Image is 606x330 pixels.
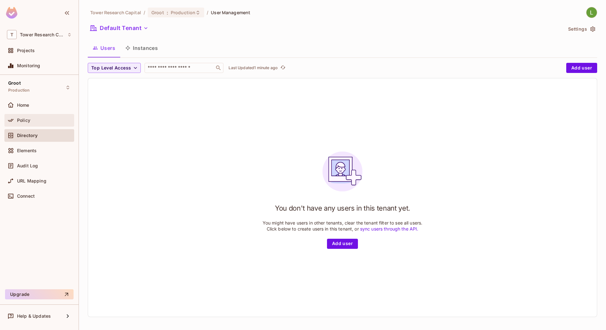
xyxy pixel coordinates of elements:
span: Production [171,9,195,15]
button: Top Level Access [88,63,141,73]
span: Monitoring [17,63,40,68]
span: Groot [8,81,21,86]
button: Settings [566,24,597,34]
button: Upgrade [5,289,74,299]
span: T [7,30,17,39]
li: / [207,9,208,15]
span: Projects [17,48,35,53]
button: Default Tenant [88,23,151,33]
span: Directory [17,133,38,138]
span: refresh [280,65,286,71]
span: User Management [211,9,250,15]
span: Production [8,88,30,93]
span: Groot [151,9,164,15]
a: sync users through the API. [360,226,419,231]
span: : [166,10,169,15]
h1: You don't have any users in this tenant yet. [275,203,410,213]
span: Help & Updates [17,314,51,319]
p: You might have users in other tenants, clear the tenant filter to see all users. Click below to c... [263,220,423,232]
button: Add user [327,239,358,249]
span: Top Level Access [91,64,131,72]
button: Instances [120,40,163,56]
span: Audit Log [17,163,38,168]
span: Workspace: Tower Research Capital [20,32,64,37]
span: URL Mapping [17,178,46,183]
span: Policy [17,118,30,123]
button: refresh [279,64,287,72]
span: Elements [17,148,37,153]
button: Users [88,40,120,56]
p: Last Updated 1 minute ago [229,65,278,70]
span: Connect [17,194,35,199]
img: SReyMgAAAABJRU5ErkJggg== [6,7,17,19]
span: the active workspace [90,9,141,15]
span: Click to refresh data [278,64,287,72]
button: Add user [566,63,597,73]
span: Home [17,103,29,108]
img: Lipi Agrawal [586,7,597,18]
li: / [144,9,145,15]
